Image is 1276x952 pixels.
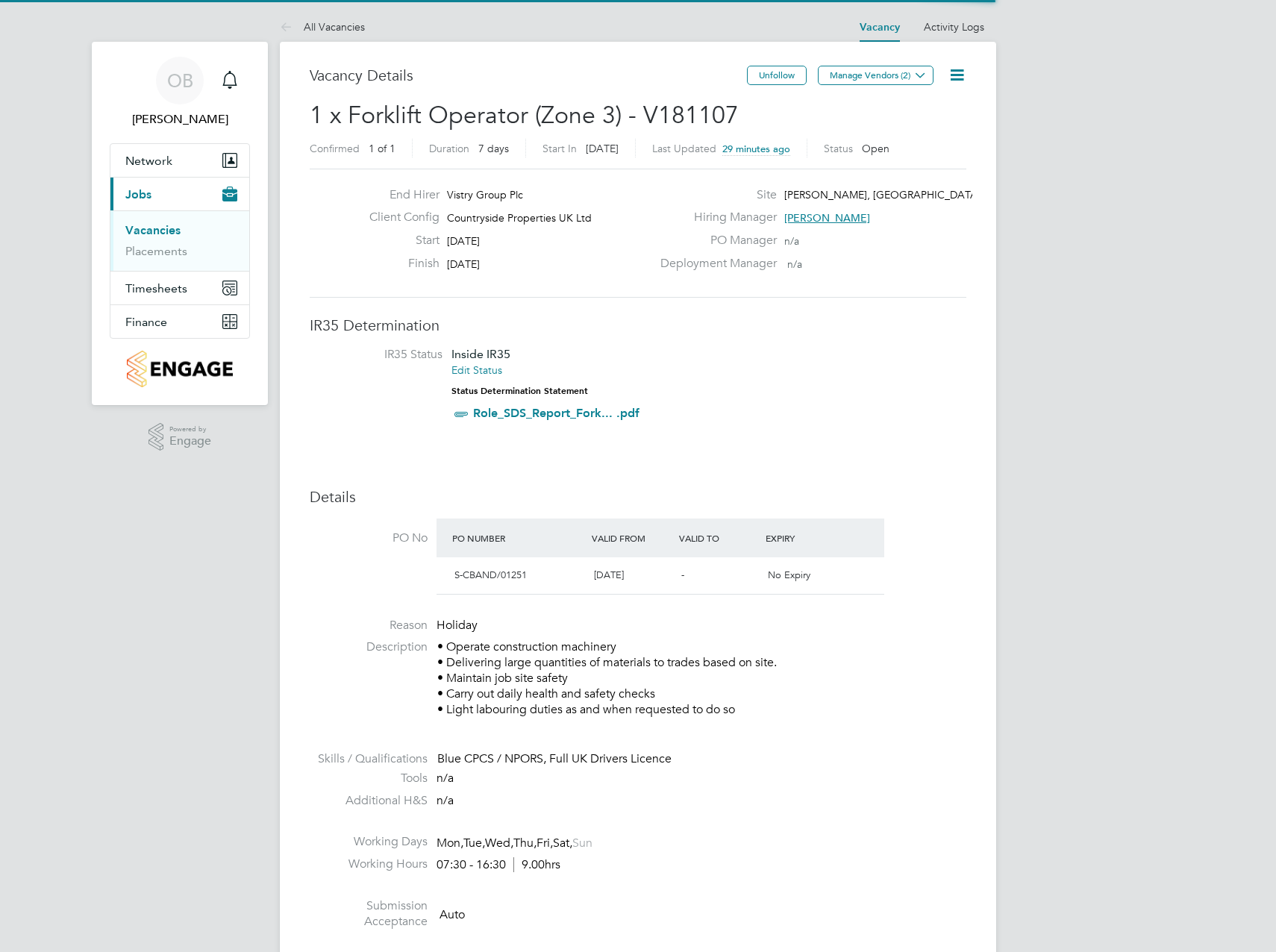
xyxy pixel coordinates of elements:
[429,142,469,155] label: Duration
[762,524,849,551] div: Expiry
[448,524,588,551] div: PO Number
[451,363,502,377] a: Edit Status
[784,234,799,248] span: n/a
[473,406,639,420] a: Role_SDS_Report_Fork... .pdf
[675,524,763,551] div: Valid To
[125,223,181,237] a: Vacancies
[784,211,870,225] span: [PERSON_NAME]
[924,20,984,34] a: Activity Logs
[437,836,463,851] span: Mon,
[768,569,810,581] span: No Expiry
[447,257,480,271] span: [DATE]
[310,142,360,155] label: Confirmed
[310,639,428,655] label: Description
[537,836,553,851] span: Fri,
[594,569,624,581] span: [DATE]
[310,793,428,809] label: Additional H&S
[357,256,440,272] label: Finish
[280,20,365,34] a: All Vacancies
[357,187,440,203] label: End Hirer
[437,857,560,873] div: 07:30 - 16:30
[369,142,395,155] span: 1 of 1
[310,898,428,930] label: Submission Acceptance
[310,316,966,335] h3: IR35 Determination
[588,524,675,551] div: Valid From
[310,487,966,507] h3: Details
[357,233,440,248] label: Start
[167,71,193,90] span: OB
[437,751,966,767] div: Blue CPCS / NPORS, Full UK Drivers Licence
[437,618,478,633] span: Holiday
[110,272,249,304] button: Timesheets
[325,347,442,363] label: IR35 Status
[513,836,537,851] span: Thu,
[787,257,802,271] span: n/a
[125,187,151,201] span: Jobs
[310,771,428,786] label: Tools
[437,771,454,786] span: n/a
[447,234,480,248] span: [DATE]
[513,857,560,872] span: 9.00hrs
[125,154,172,168] span: Network
[454,569,527,581] span: S-CBAND/01251
[110,305,249,338] button: Finance
[310,530,428,546] label: PO No
[818,66,933,85] button: Manage Vendors (2)
[310,618,428,633] label: Reason
[169,423,211,436] span: Powered by
[451,347,510,361] span: Inside IR35
[110,57,250,128] a: OB[PERSON_NAME]
[451,386,588,396] strong: Status Determination Statement
[651,233,777,248] label: PO Manager
[357,210,440,225] label: Client Config
[862,142,889,155] span: Open
[125,315,167,329] span: Finance
[542,142,577,155] label: Start In
[586,142,619,155] span: [DATE]
[553,836,572,851] span: Sat,
[310,834,428,850] label: Working Days
[572,836,592,851] span: Sun
[92,42,268,405] nav: Main navigation
[437,793,454,808] span: n/a
[310,751,428,767] label: Skills / Qualifications
[824,142,853,155] label: Status
[478,142,509,155] span: 7 days
[681,569,684,581] span: -
[110,210,249,271] div: Jobs
[148,423,212,451] a: Powered byEngage
[110,110,250,128] span: Oliver Bursnell
[127,351,232,387] img: countryside-properties-logo-retina.png
[125,244,187,258] a: Placements
[310,101,739,130] span: 1 x Forklift Operator (Zone 3) - V181107
[310,66,747,85] h3: Vacancy Details
[110,351,250,387] a: Go to home page
[437,639,966,717] p: • Operate construction machinery • Delivering large quantities of materials to trades based on si...
[110,144,249,177] button: Network
[747,66,807,85] button: Unfollow
[651,210,777,225] label: Hiring Manager
[447,211,592,225] span: Countryside Properties UK Ltd
[447,188,523,201] span: Vistry Group Plc
[860,21,900,34] a: Vacancy
[125,281,187,295] span: Timesheets
[784,188,981,201] span: [PERSON_NAME], [GEOGRAPHIC_DATA]
[485,836,513,851] span: Wed,
[722,143,790,155] span: 29 minutes ago
[110,178,249,210] button: Jobs
[651,256,777,272] label: Deployment Manager
[440,906,465,921] span: Auto
[652,142,716,155] label: Last Updated
[463,836,485,851] span: Tue,
[169,435,211,448] span: Engage
[651,187,777,203] label: Site
[310,857,428,872] label: Working Hours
